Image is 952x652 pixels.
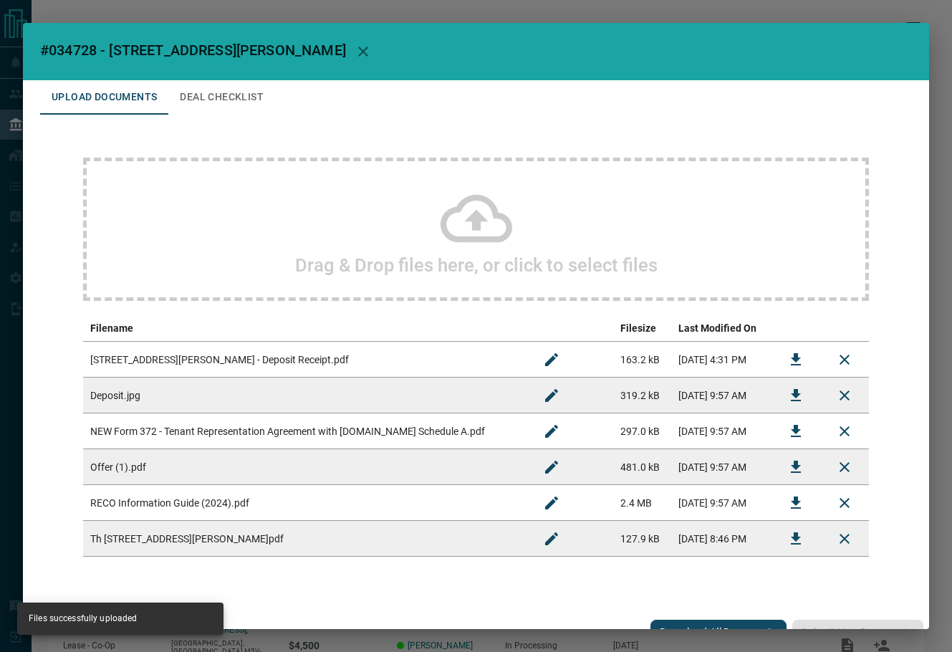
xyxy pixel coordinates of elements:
[671,342,771,378] td: [DATE] 4:31 PM
[83,449,527,485] td: Offer (1).pdf
[779,378,813,413] button: Download
[534,342,569,377] button: Rename
[779,450,813,484] button: Download
[534,414,569,449] button: Rename
[40,80,168,115] button: Upload Documents
[671,449,771,485] td: [DATE] 9:57 AM
[295,254,658,276] h2: Drag & Drop files here, or click to select files
[827,450,862,484] button: Remove File
[534,486,569,520] button: Rename
[779,522,813,556] button: Download
[613,378,671,413] td: 319.2 kB
[613,449,671,485] td: 481.0 kB
[613,413,671,449] td: 297.0 kB
[534,378,569,413] button: Rename
[29,607,137,631] div: Files successfully uploaded
[83,315,527,342] th: Filename
[534,450,569,484] button: Rename
[83,413,527,449] td: NEW Form 372 - Tenant Representation Agreement with [DOMAIN_NAME] Schedule A.pdf
[83,342,527,378] td: [STREET_ADDRESS][PERSON_NAME] - Deposit Receipt.pdf
[83,485,527,521] td: RECO Information Guide (2024).pdf
[671,378,771,413] td: [DATE] 9:57 AM
[83,158,869,301] div: Drag & Drop files here, or click to select files
[613,521,671,557] td: 127.9 kB
[534,522,569,556] button: Rename
[779,486,813,520] button: Download
[83,378,527,413] td: Deposit.jpg
[779,414,813,449] button: Download
[827,414,862,449] button: Remove File
[671,485,771,521] td: [DATE] 9:57 AM
[671,521,771,557] td: [DATE] 8:46 PM
[827,486,862,520] button: Remove File
[650,620,787,644] button: Download All Documents
[827,342,862,377] button: Remove File
[779,342,813,377] button: Download
[820,315,869,342] th: delete file action column
[771,315,820,342] th: download action column
[827,522,862,556] button: Remove File
[671,413,771,449] td: [DATE] 9:57 AM
[671,315,771,342] th: Last Modified On
[827,378,862,413] button: Remove File
[168,80,275,115] button: Deal Checklist
[613,485,671,521] td: 2.4 MB
[527,315,613,342] th: edit column
[613,315,671,342] th: Filesize
[83,521,527,557] td: Th [STREET_ADDRESS][PERSON_NAME]pdf
[613,342,671,378] td: 163.2 kB
[40,42,346,59] span: #034728 - [STREET_ADDRESS][PERSON_NAME]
